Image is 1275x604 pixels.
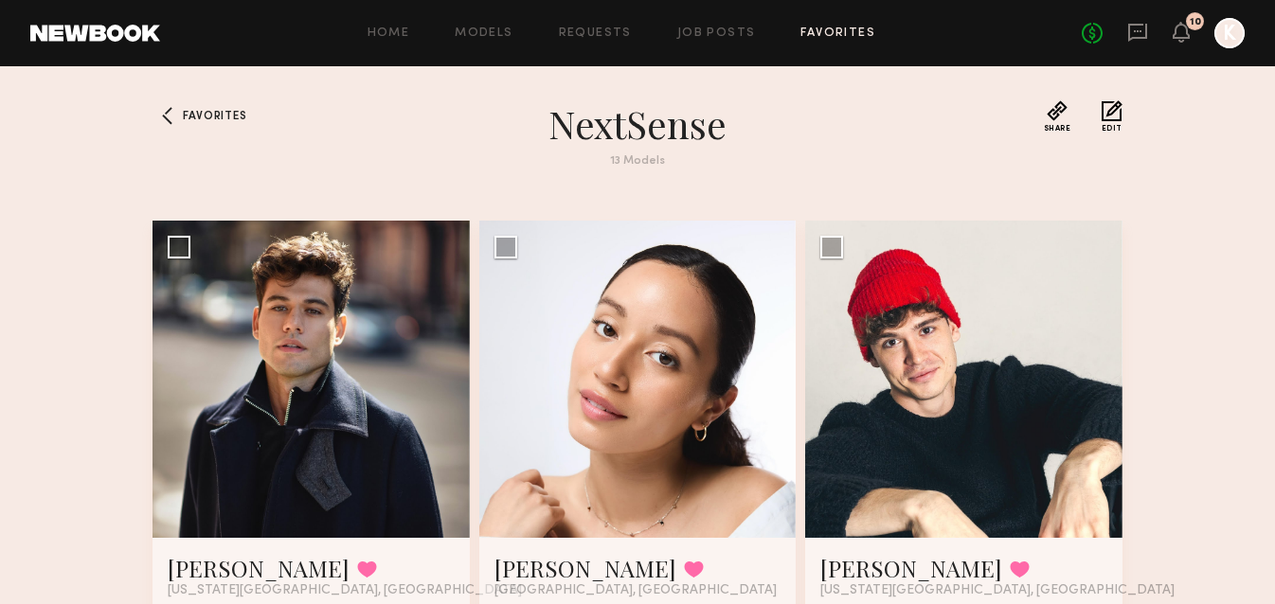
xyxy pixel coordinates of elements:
[1044,100,1071,133] button: Share
[296,100,979,148] h1: NextSense
[168,553,350,583] a: [PERSON_NAME]
[800,27,875,40] a: Favorites
[1102,125,1122,133] span: Edit
[494,553,676,583] a: [PERSON_NAME]
[1190,17,1201,27] div: 10
[455,27,512,40] a: Models
[677,27,756,40] a: Job Posts
[559,27,632,40] a: Requests
[183,111,246,122] span: Favorites
[1102,100,1122,133] button: Edit
[153,100,183,131] a: Favorites
[168,583,522,598] span: [US_STATE][GEOGRAPHIC_DATA], [GEOGRAPHIC_DATA]
[494,583,777,598] span: [GEOGRAPHIC_DATA], [GEOGRAPHIC_DATA]
[368,27,410,40] a: Home
[296,155,979,168] div: 13 Models
[1214,18,1245,48] a: K
[820,583,1175,598] span: [US_STATE][GEOGRAPHIC_DATA], [GEOGRAPHIC_DATA]
[820,553,1002,583] a: [PERSON_NAME]
[1044,125,1071,133] span: Share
